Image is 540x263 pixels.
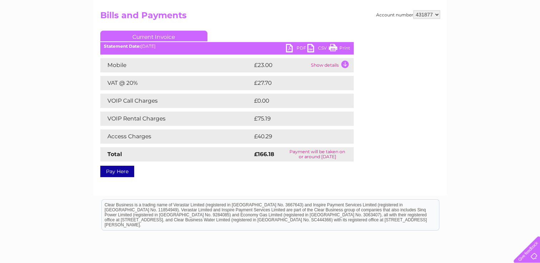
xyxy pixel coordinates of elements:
[376,10,440,19] div: Account number
[414,30,428,36] a: Water
[104,43,141,49] b: Statement Date:
[493,30,510,36] a: Contact
[100,112,252,126] td: VOIP Rental Charges
[252,112,339,126] td: £75.19
[100,44,354,49] div: [DATE]
[100,58,252,72] td: Mobile
[478,30,488,36] a: Blog
[102,4,439,35] div: Clear Business is a trading name of Verastar Limited (registered in [GEOGRAPHIC_DATA] No. 3667643...
[107,151,122,158] strong: Total
[100,129,252,144] td: Access Charges
[252,76,339,90] td: £27.70
[329,44,350,54] a: Print
[405,4,455,12] a: 0333 014 3131
[432,30,448,36] a: Energy
[100,76,252,90] td: VAT @ 20%
[452,30,474,36] a: Telecoms
[254,151,274,158] strong: £166.18
[252,58,309,72] td: £23.00
[286,44,307,54] a: PDF
[307,44,329,54] a: CSV
[252,94,337,108] td: £0.00
[252,129,339,144] td: £40.29
[516,30,533,36] a: Log out
[100,94,252,108] td: VOIP Call Charges
[19,19,55,40] img: logo.png
[100,10,440,24] h2: Bills and Payments
[100,166,134,177] a: Pay Here
[100,31,207,41] a: Current Invoice
[309,58,354,72] td: Show details
[281,147,353,161] td: Payment will be taken on or around [DATE]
